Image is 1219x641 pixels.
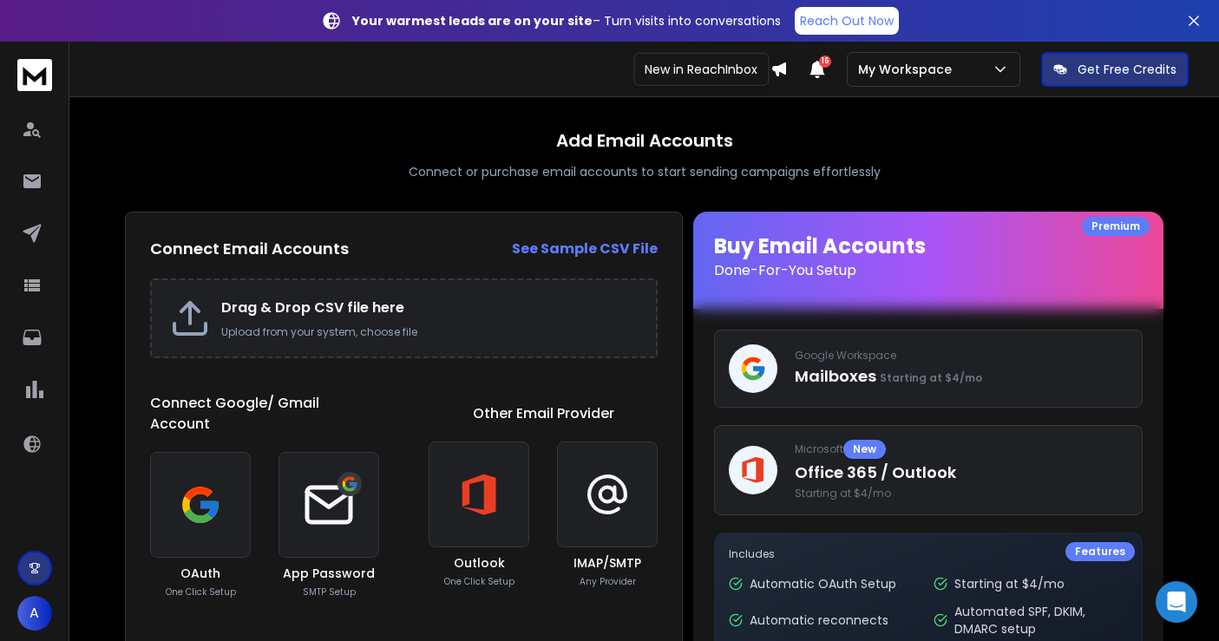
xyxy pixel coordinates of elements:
div: New [843,440,886,459]
a: Reach Out Now [795,7,899,35]
p: Starting at $4/mo [954,575,1065,592]
p: Google Workspace [795,349,1128,363]
button: Get Free Credits [1041,52,1189,87]
p: Automatic reconnects [750,612,888,629]
strong: See Sample CSV File [512,239,658,258]
span: Starting at $4/mo [880,370,982,385]
p: Mailboxes [795,364,1128,389]
p: Done-For-You Setup [714,260,1143,281]
h3: Outlook [454,554,505,572]
div: Open Intercom Messenger [1156,581,1197,623]
span: 16 [819,56,831,68]
h1: Add Email Accounts [556,128,733,153]
h3: IMAP/SMTP [573,554,641,572]
a: See Sample CSV File [512,239,658,259]
p: – Turn visits into conversations [352,12,781,29]
h1: Other Email Provider [473,403,614,424]
strong: Your warmest leads are on your site [352,12,593,29]
h1: Buy Email Accounts [714,232,1143,281]
h1: Connect Google/ Gmail Account [150,393,379,435]
p: SMTP Setup [303,585,356,598]
button: A [17,596,52,631]
p: Microsoft [795,440,1128,459]
p: Includes [729,547,1128,561]
div: New in ReachInbox [633,53,769,86]
p: Automatic OAuth Setup [750,575,896,592]
h3: OAuth [180,565,220,582]
p: Get Free Credits [1078,61,1176,78]
p: Connect or purchase email accounts to start sending campaigns effortlessly [409,163,881,180]
p: Automated SPF, DKIM, DMARC setup [954,603,1128,638]
p: Any Provider [580,575,636,588]
h2: Drag & Drop CSV file here [221,298,639,318]
div: Premium [1082,217,1150,236]
p: One Click Setup [444,575,514,588]
p: Reach Out Now [800,12,894,29]
p: My Workspace [858,61,959,78]
img: logo [17,59,52,91]
div: Features [1065,542,1135,561]
p: One Click Setup [166,585,236,598]
p: Upload from your system, choose file [221,325,639,339]
span: Starting at $4/mo [795,487,1128,500]
h2: Connect Email Accounts [150,237,349,261]
h3: App Password [283,565,375,582]
p: Office 365 / Outlook [795,461,1128,485]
